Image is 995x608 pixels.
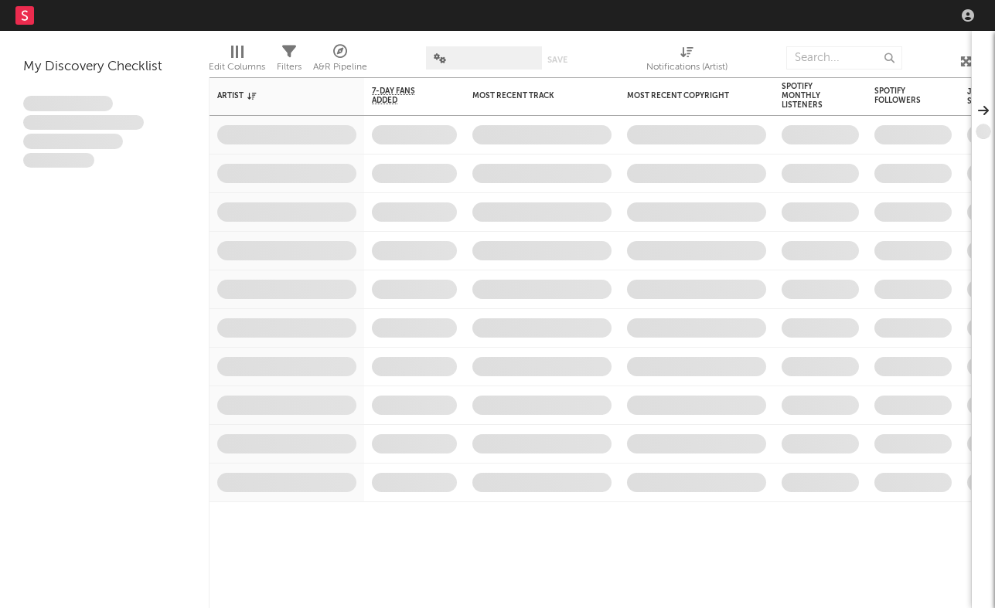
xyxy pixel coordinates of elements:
[472,91,588,100] div: Most Recent Track
[627,91,743,100] div: Most Recent Copyright
[23,58,186,76] div: My Discovery Checklist
[23,134,123,149] span: Praesent ac interdum
[874,87,929,105] div: Spotify Followers
[277,58,302,76] div: Filters
[372,87,434,105] span: 7-Day Fans Added
[209,39,265,83] div: Edit Columns
[23,115,144,131] span: Integer aliquet in purus et
[547,56,567,64] button: Save
[209,58,265,76] div: Edit Columns
[782,82,836,110] div: Spotify Monthly Listeners
[646,39,728,83] div: Notifications (Artist)
[786,46,902,70] input: Search...
[23,153,94,168] span: Aliquam viverra
[217,91,333,100] div: Artist
[313,58,367,76] div: A&R Pipeline
[23,96,113,111] span: Lorem ipsum dolor
[646,58,728,76] div: Notifications (Artist)
[277,39,302,83] div: Filters
[313,39,367,83] div: A&R Pipeline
